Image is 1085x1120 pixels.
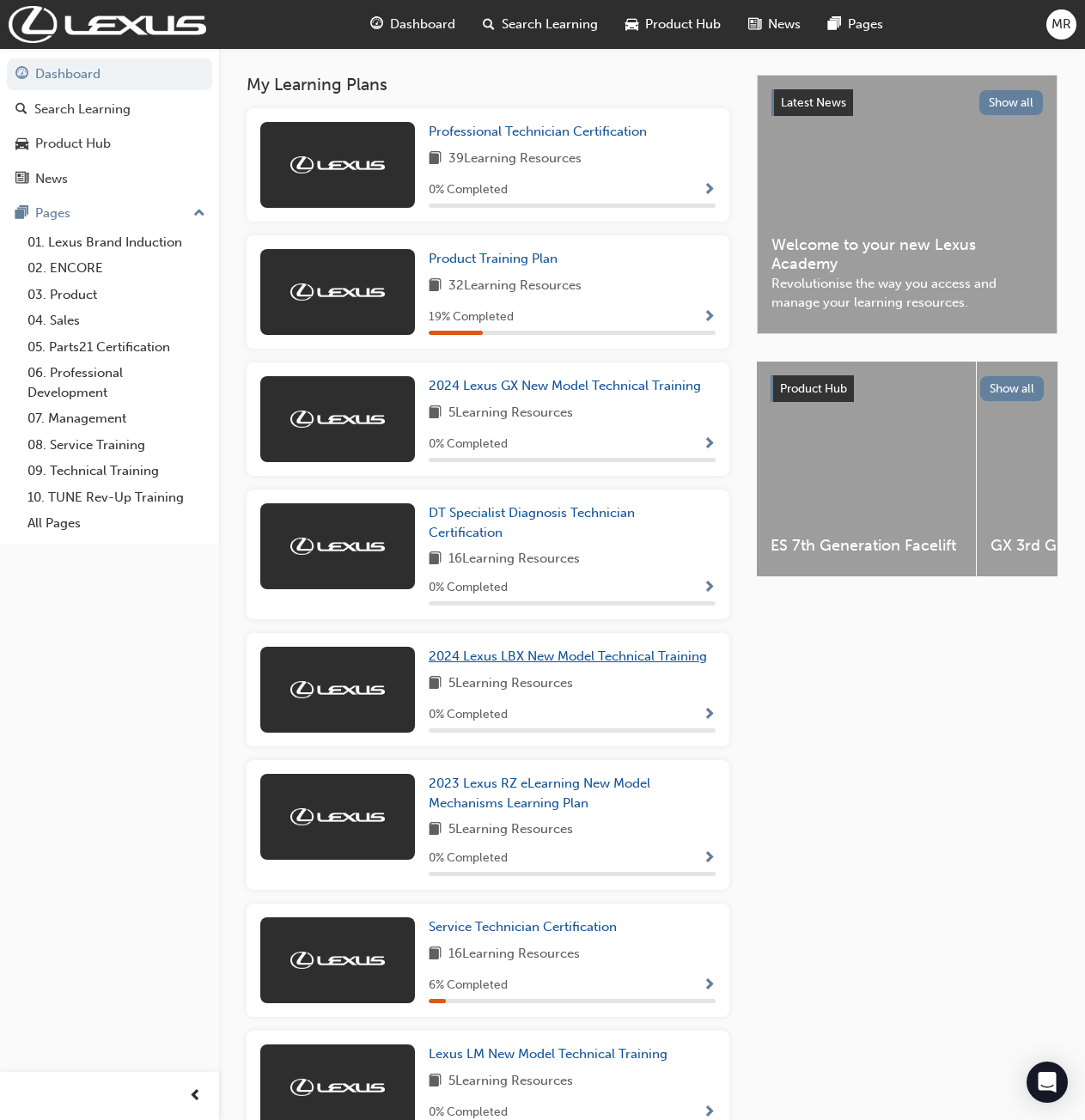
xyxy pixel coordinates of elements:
[780,381,847,396] span: Product Hub
[448,549,580,570] span: 16 Learning Resources
[703,183,716,198] span: Show Progress
[34,100,131,119] div: Search Learning
[429,122,654,142] a: Professional Technician Certification
[429,1044,674,1064] a: Lexus LM New Model Technical Training
[35,204,70,223] div: Pages
[429,180,508,200] span: 0 % Completed
[7,128,212,160] a: Product Hub
[448,149,582,170] span: 39 Learning Resources
[703,180,716,201] button: Show Progress
[15,137,28,152] span: car-icon
[7,198,212,229] button: Pages
[429,378,701,393] span: 2024 Lexus GX New Model Technical Training
[625,14,638,35] span: car-icon
[448,819,573,841] span: 5 Learning Resources
[21,334,212,361] a: 05. Parts21 Certification
[735,7,814,42] a: news-iconNews
[290,952,385,969] img: Trak
[21,484,212,511] a: 10. TUNE Rev-Up Training
[748,14,761,35] span: news-icon
[703,708,716,723] span: Show Progress
[35,134,111,154] div: Product Hub
[189,1086,202,1107] span: prev-icon
[21,458,212,484] a: 09. Technical Training
[703,848,716,869] button: Show Progress
[703,978,716,994] span: Show Progress
[1027,1062,1068,1103] div: Open Intercom Messenger
[7,163,212,195] a: News
[828,14,841,35] span: pages-icon
[390,15,455,34] span: Dashboard
[814,7,897,42] a: pages-iconPages
[429,919,617,934] span: Service Technician Certification
[448,673,573,695] span: 5 Learning Resources
[703,307,716,328] button: Show Progress
[771,235,1043,274] span: Welcome to your new Lexus Academy
[771,274,1043,313] span: Revolutionise the way you access and manage your learning resources.
[429,819,442,841] span: book-icon
[781,95,846,110] span: Latest News
[21,282,212,308] a: 03. Product
[703,437,716,453] span: Show Progress
[757,362,976,576] a: ES 7th Generation Facelift
[448,403,573,424] span: 5 Learning Resources
[429,976,508,995] span: 6 % Completed
[429,1071,442,1093] span: book-icon
[21,307,212,334] a: 04. Sales
[429,505,635,540] span: DT Specialist Diagnosis Technician Certification
[15,67,28,82] span: guage-icon
[703,434,716,455] button: Show Progress
[7,55,212,198] button: DashboardSearch LearningProduct HubNews
[469,7,612,42] a: search-iconSearch Learning
[848,15,883,34] span: Pages
[21,510,212,537] a: All Pages
[15,102,27,118] span: search-icon
[768,15,801,34] span: News
[21,405,212,432] a: 07. Management
[703,581,716,596] span: Show Progress
[21,229,212,256] a: 01. Lexus Brand Induction
[21,432,212,459] a: 08. Service Training
[429,578,508,598] span: 0 % Completed
[703,704,716,726] button: Show Progress
[429,149,442,170] span: book-icon
[21,360,212,405] a: 06. Professional Development
[247,75,729,94] h3: My Learning Plans
[429,376,708,396] a: 2024 Lexus GX New Model Technical Training
[429,124,647,139] span: Professional Technician Certification
[703,310,716,326] span: Show Progress
[7,94,212,125] a: Search Learning
[448,1071,573,1093] span: 5 Learning Resources
[645,15,721,34] span: Product Hub
[429,705,508,725] span: 0 % Completed
[429,307,514,327] span: 19 % Completed
[429,673,442,695] span: book-icon
[357,7,469,42] a: guage-iconDashboard
[429,1046,667,1062] span: Lexus LM New Model Technical Training
[429,435,508,454] span: 0 % Completed
[7,58,212,90] a: Dashboard
[35,169,68,189] div: News
[703,975,716,996] button: Show Progress
[429,503,716,542] a: DT Specialist Diagnosis Technician Certification
[502,15,598,34] span: Search Learning
[1046,9,1076,40] button: MR
[290,411,385,428] img: Trak
[9,6,206,43] a: Trak
[429,849,508,868] span: 0 % Completed
[771,536,962,556] span: ES 7th Generation Facelift
[290,538,385,555] img: Trak
[193,203,205,225] span: up-icon
[15,206,28,222] span: pages-icon
[429,776,650,811] span: 2023 Lexus RZ eLearning New Model Mechanisms Learning Plan
[757,75,1058,334] a: Latest NewsShow allWelcome to your new Lexus AcademyRevolutionise the way you access and manage y...
[448,944,580,965] span: 16 Learning Resources
[429,251,558,266] span: Product Training Plan
[290,1079,385,1096] img: Trak
[448,276,582,297] span: 32 Learning Resources
[612,7,735,42] a: car-iconProduct Hub
[290,808,385,825] img: Trak
[429,403,442,424] span: book-icon
[15,172,28,187] span: news-icon
[429,276,442,297] span: book-icon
